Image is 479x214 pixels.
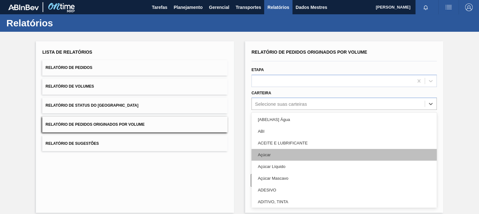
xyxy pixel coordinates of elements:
[296,5,327,10] font: Dados Mestres
[251,91,271,95] font: Carteira
[258,164,285,169] font: Açúcar Líquido
[258,188,276,192] font: ADESIVO
[445,3,452,11] img: ações do usuário
[45,103,138,108] font: Relatório de Status do [GEOGRAPHIC_DATA]
[42,50,92,55] font: Lista de Relatórios
[415,3,436,12] button: Notificações
[258,176,288,181] font: Açúcar Mascavo
[209,5,229,10] font: Gerencial
[45,65,92,70] font: Relatório de Pedidos
[258,199,288,204] font: ADITIVO, TINTA
[174,5,202,10] font: Planejamento
[236,5,261,10] font: Transportes
[258,141,308,145] font: ACEITE E LUBRIFICANTE
[45,122,145,127] font: Relatório de Pedidos Originados por Volume
[42,60,228,76] button: Relatório de Pedidos
[45,84,94,89] font: Relatório de Volumes
[8,4,39,10] img: TNhmsLtSVTkK8tSr43FrP2fwEKptu5GPRR3wAAAABJRU5ErkJggg==
[42,117,228,132] button: Relatório de Pedidos Originados por Volume
[465,3,473,11] img: Sair
[42,79,228,94] button: Relatório de Volumes
[6,18,53,28] font: Relatórios
[251,68,264,72] font: Etapa
[258,152,270,157] font: Açúcar
[251,50,367,55] font: Relatório de Pedidos Originados por Volume
[42,136,228,151] button: Relatório de Sugestões
[255,101,307,107] font: Selecione suas carteiras
[45,141,99,145] font: Relatório de Sugestões
[376,5,410,10] font: [PERSON_NAME]
[258,129,264,134] font: ABI
[251,174,341,187] button: Limpar
[267,5,289,10] font: Relatórios
[42,98,228,113] button: Relatório de Status do [GEOGRAPHIC_DATA]
[152,5,168,10] font: Tarefas
[258,117,290,122] font: [ABELHAS] Água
